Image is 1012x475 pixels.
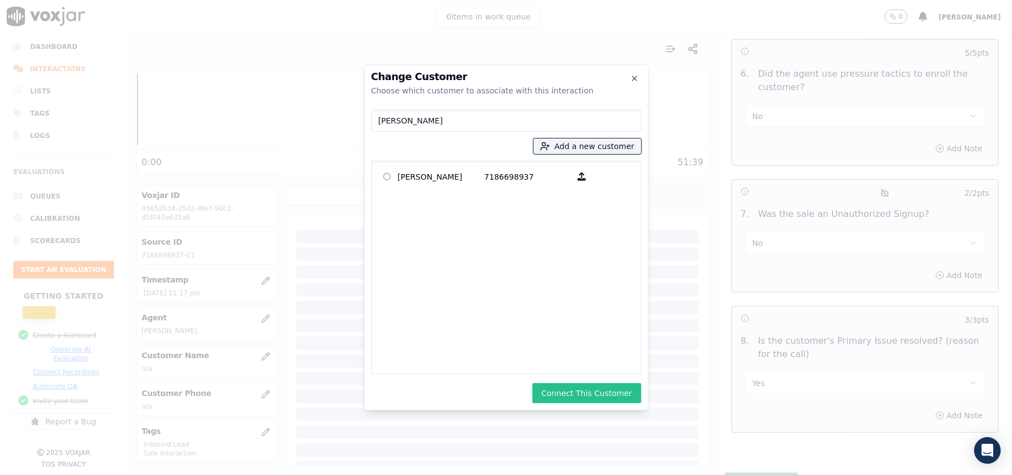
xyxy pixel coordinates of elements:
[371,110,641,132] input: Search Customers
[534,138,641,154] button: Add a new customer
[383,173,391,180] input: [PERSON_NAME] 7186698937
[371,85,641,96] div: Choose which customer to associate with this interaction
[371,72,641,82] h2: Change Customer
[532,383,641,403] button: Connect This Customer
[485,168,571,185] p: 7186698937
[974,437,1001,464] div: Open Intercom Messenger
[571,168,593,185] button: [PERSON_NAME] 7186698937
[398,168,485,185] p: [PERSON_NAME]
